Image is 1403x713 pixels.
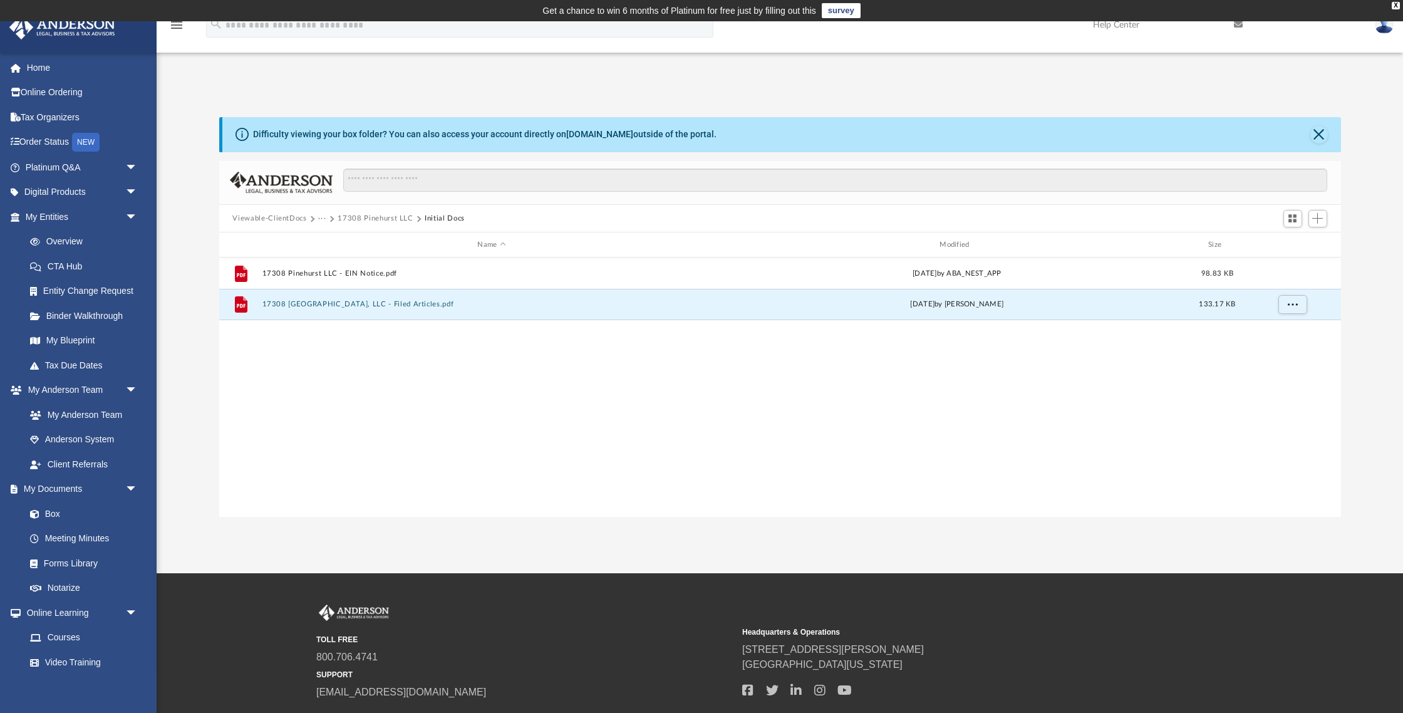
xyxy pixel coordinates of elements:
a: 800.706.4741 [316,652,378,662]
a: Meeting Minutes [18,526,150,551]
img: User Pic [1375,16,1394,34]
a: survey [822,3,861,18]
div: Name [261,239,721,251]
a: [STREET_ADDRESS][PERSON_NAME] [742,644,924,655]
span: arrow_drop_down [125,378,150,403]
a: Home [9,55,157,80]
a: Online Ordering [9,80,157,105]
a: Forms Library [18,551,144,576]
span: [DATE] [910,301,934,308]
small: TOLL FREE [316,634,733,645]
a: Notarize [18,576,150,601]
a: menu [169,24,184,33]
span: 98.83 KB [1201,270,1233,277]
button: 17308 Pinehurst LLC - EIN Notice.pdf [262,269,722,278]
a: Tax Due Dates [18,353,157,378]
button: 17308 Pinehurst LLC [338,213,413,224]
small: Headquarters & Operations [742,627,1159,638]
div: close [1392,2,1400,9]
button: Close [1310,126,1328,143]
span: arrow_drop_down [125,155,150,180]
a: Online Learningarrow_drop_down [9,600,150,625]
div: id [224,239,256,251]
span: arrow_drop_down [125,477,150,502]
span: arrow_drop_down [125,600,150,626]
img: Anderson Advisors Platinum Portal [6,15,119,39]
img: Anderson Advisors Platinum Portal [316,605,391,621]
a: [DOMAIN_NAME] [566,129,633,139]
span: 133.17 KB [1199,301,1235,308]
a: My Anderson Teamarrow_drop_down [9,378,150,403]
a: Video Training [18,650,144,675]
a: Client Referrals [18,452,150,477]
button: ··· [318,213,326,224]
div: Size [1192,239,1242,251]
input: Search files and folders [343,169,1327,192]
a: My Documentsarrow_drop_down [9,477,150,502]
a: Box [18,501,144,526]
a: Entity Change Request [18,279,157,304]
a: My Entitiesarrow_drop_down [9,204,157,229]
button: More options [1278,295,1307,314]
a: Digital Productsarrow_drop_down [9,180,157,205]
div: Difficulty viewing your box folder? You can also access your account directly on outside of the p... [253,128,717,141]
a: Binder Walkthrough [18,303,157,328]
span: arrow_drop_down [125,204,150,230]
a: CTA Hub [18,254,157,279]
button: Viewable-ClientDocs [232,213,306,224]
div: id [1248,239,1335,251]
div: Modified [727,239,1186,251]
div: by [PERSON_NAME] [727,299,1187,310]
a: [EMAIL_ADDRESS][DOMAIN_NAME] [316,687,486,697]
i: search [209,17,223,31]
a: Courses [18,625,150,650]
small: SUPPORT [316,669,733,680]
button: Switch to Grid View [1283,210,1302,227]
div: NEW [72,133,100,152]
button: Add [1308,210,1327,227]
a: Overview [18,229,157,254]
div: grid [219,258,1341,518]
a: Anderson System [18,427,150,452]
a: Order StatusNEW [9,130,157,155]
i: menu [169,18,184,33]
a: My Anderson Team [18,402,144,427]
a: Platinum Q&Aarrow_drop_down [9,155,157,180]
span: arrow_drop_down [125,180,150,206]
button: 17308 [GEOGRAPHIC_DATA], LLC - Filed Articles.pdf [262,301,722,309]
button: Initial Docs [425,213,465,224]
a: [GEOGRAPHIC_DATA][US_STATE] [742,659,903,670]
a: Tax Organizers [9,105,157,130]
div: [DATE] by ABA_NEST_APP [727,268,1187,279]
div: Get a chance to win 6 months of Platinum for free just by filling out this [542,3,816,18]
a: My Blueprint [18,328,150,353]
